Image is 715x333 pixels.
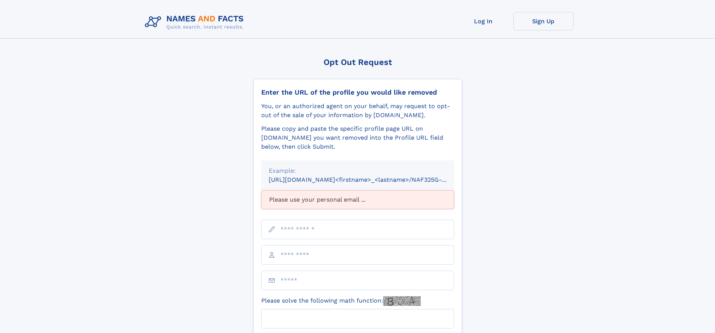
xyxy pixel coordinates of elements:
div: Please copy and paste the specific profile page URL on [DOMAIN_NAME] you want removed into the Pr... [261,124,454,151]
div: Please use your personal email ... [261,190,454,209]
label: Please solve the following math function: [261,296,421,306]
img: Logo Names and Facts [142,12,250,32]
small: [URL][DOMAIN_NAME]<firstname>_<lastname>/NAF325G-xxxxxxxx [269,176,468,183]
div: Enter the URL of the profile you would like removed [261,88,454,96]
div: You, or an authorized agent on your behalf, may request to opt-out of the sale of your informatio... [261,102,454,120]
div: Opt Out Request [253,57,462,67]
a: Log In [453,12,513,30]
a: Sign Up [513,12,574,30]
div: Example: [269,166,447,175]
